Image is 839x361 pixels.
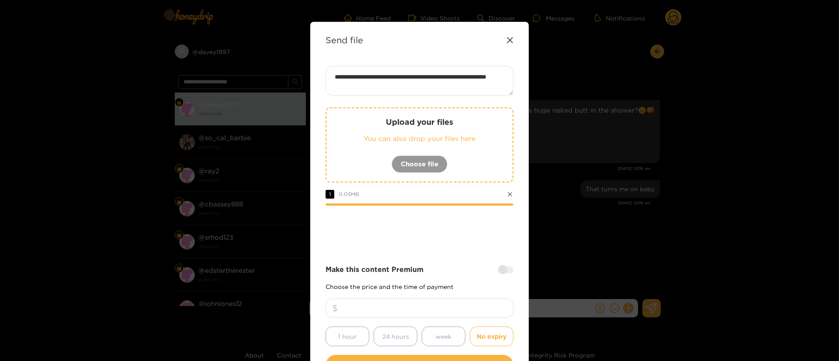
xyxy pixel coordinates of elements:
button: 1 hour [326,327,369,346]
button: No expiry [470,327,513,346]
span: 0.05 MB [339,191,359,197]
p: Upload your files [344,117,495,127]
span: 24 hours [382,331,409,341]
span: No expiry [477,331,506,341]
button: Choose file [392,155,447,173]
button: week [422,327,465,346]
strong: Send file [326,35,363,45]
span: 1 [326,190,334,199]
strong: Make this content Premium [326,265,423,275]
button: 24 hours [374,327,417,346]
span: 1 hour [338,331,357,341]
p: Choose the price and the time of payment [326,283,513,290]
p: You can also drop your files here [344,134,495,144]
span: week [436,331,451,341]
